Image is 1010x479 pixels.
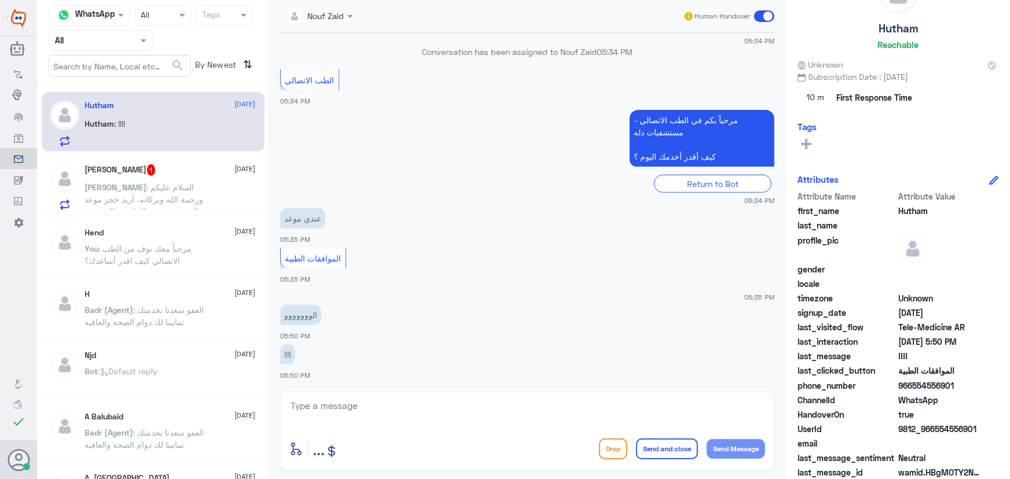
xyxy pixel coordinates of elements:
span: 10 m [798,87,832,108]
span: first_name [798,205,896,217]
img: defaultAdmin.png [50,164,79,193]
i: check [12,415,25,429]
span: : العفو سعدنا بخدمتك تمانينا لك دوام الصحة والعافية [85,305,204,327]
img: Widebot Logo [11,9,26,27]
span: last_message_sentiment [798,452,896,464]
span: Attribute Name [798,190,896,202]
h5: Hend [85,228,104,238]
span: last_clicked_button [798,364,896,377]
span: [DATE] [235,349,256,359]
div: Tags [200,8,221,23]
span: Badr (Agent) [85,428,134,437]
span: last_message [798,350,896,362]
span: wamid.HBgMOTY2NTU0NTU2OTAxFQIAEhgUM0E2QUM4NEM1NDU2RTRDRjNBMkIA [898,466,982,478]
h5: H [85,289,90,299]
span: 05:35 PM [744,292,774,302]
img: defaultAdmin.png [50,351,79,379]
span: ... [313,438,325,459]
span: 9812_966554556901 [898,423,982,435]
span: 05:35 PM [280,275,310,283]
span: 2025-09-16T14:50:34.775Z [898,336,982,348]
span: : السلام عليكم ورحمة الله وبركاته، أريد حجز موعد في المستشفى عبر التطبيق، لكن يجب عليّ اختيار الع... [85,182,212,314]
button: Drop [599,439,627,459]
h5: Njd [85,351,97,360]
span: : !!!! [115,119,126,128]
h6: Tags [798,121,817,132]
img: defaultAdmin.png [50,101,79,130]
div: Return to Bot [654,175,772,193]
span: : مرحباً معك نوف من الطب الاتصالي كيف اقدر أساعدك؟ [85,244,192,266]
h6: Attributes [798,174,839,185]
span: Subscription Date : [DATE] [798,71,998,83]
span: By Newest [190,55,239,78]
span: last_interaction [798,336,896,348]
span: [DATE] [235,99,256,109]
p: 16/9/2025, 5:50 PM [280,344,295,364]
span: 05:34 PM [744,36,774,46]
span: gender [798,263,896,275]
span: ChannelId [798,394,896,406]
button: Avatar [8,449,30,471]
span: [PERSON_NAME] [85,182,147,192]
span: 05:34 PM [597,47,633,57]
span: !!!! [898,350,982,362]
span: phone_number [798,379,896,392]
i: ⇅ [244,55,253,74]
span: null [898,278,982,290]
span: search [171,58,185,72]
p: 16/9/2025, 5:50 PM [280,305,321,325]
span: الطب الاتصالي [285,75,335,85]
span: [DATE] [235,226,256,237]
span: [DATE] [235,164,256,174]
span: signup_date [798,307,896,319]
span: profile_pic [798,234,896,261]
span: 0 [898,452,982,464]
span: locale [798,278,896,290]
span: HandoverOn [798,408,896,421]
button: Send and close [636,439,698,459]
span: 05:50 PM [280,371,310,379]
span: [DATE] [235,288,256,298]
span: last_visited_flow [798,321,896,333]
img: whatsapp.png [55,6,72,24]
span: 1 [147,164,156,176]
span: : العفو سعدنا بخدمتك تمانينا لك دوام الصحة والعافية [85,428,204,449]
img: defaultAdmin.png [50,228,79,257]
h5: إسماعيل [85,164,156,176]
p: Conversation has been assigned to Nouf Zaid [280,46,774,58]
span: 05:34 PM [744,196,774,205]
span: 2025-09-16T14:34:37.813Z [898,307,982,319]
span: الموافقات الطبية [898,364,982,377]
span: Tele-Medicine AR [898,321,982,333]
h6: Reachable [877,39,919,50]
span: timezone [798,292,896,304]
h5: A Balubaid [85,412,124,422]
input: Search by Name, Local etc… [49,56,190,76]
img: defaultAdmin.png [50,412,79,441]
span: الموافقات الطبية [285,253,341,263]
span: 05:34 PM [280,97,310,105]
img: defaultAdmin.png [50,289,79,318]
span: last_message_id [798,466,896,478]
span: 2 [898,394,982,406]
p: 16/9/2025, 5:35 PM [280,208,325,229]
span: Badr (Agent) [85,305,134,315]
span: 05:50 PM [280,332,310,340]
span: true [898,408,982,421]
span: last_name [798,219,896,231]
button: Send Message [707,439,765,459]
span: [DATE] [235,410,256,421]
span: Unknown [898,292,982,304]
span: Hutham [85,119,115,128]
span: Unknown [798,58,843,71]
span: Human Handover [695,11,750,21]
span: Attribute Value [898,190,982,202]
h5: Hutham [879,22,918,35]
span: Bot [85,366,98,376]
button: ... [313,436,325,462]
span: UserId [798,423,896,435]
span: First Response Time [836,91,912,104]
span: 05:35 PM [280,235,310,243]
span: Hutham [898,205,982,217]
span: null [898,263,982,275]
